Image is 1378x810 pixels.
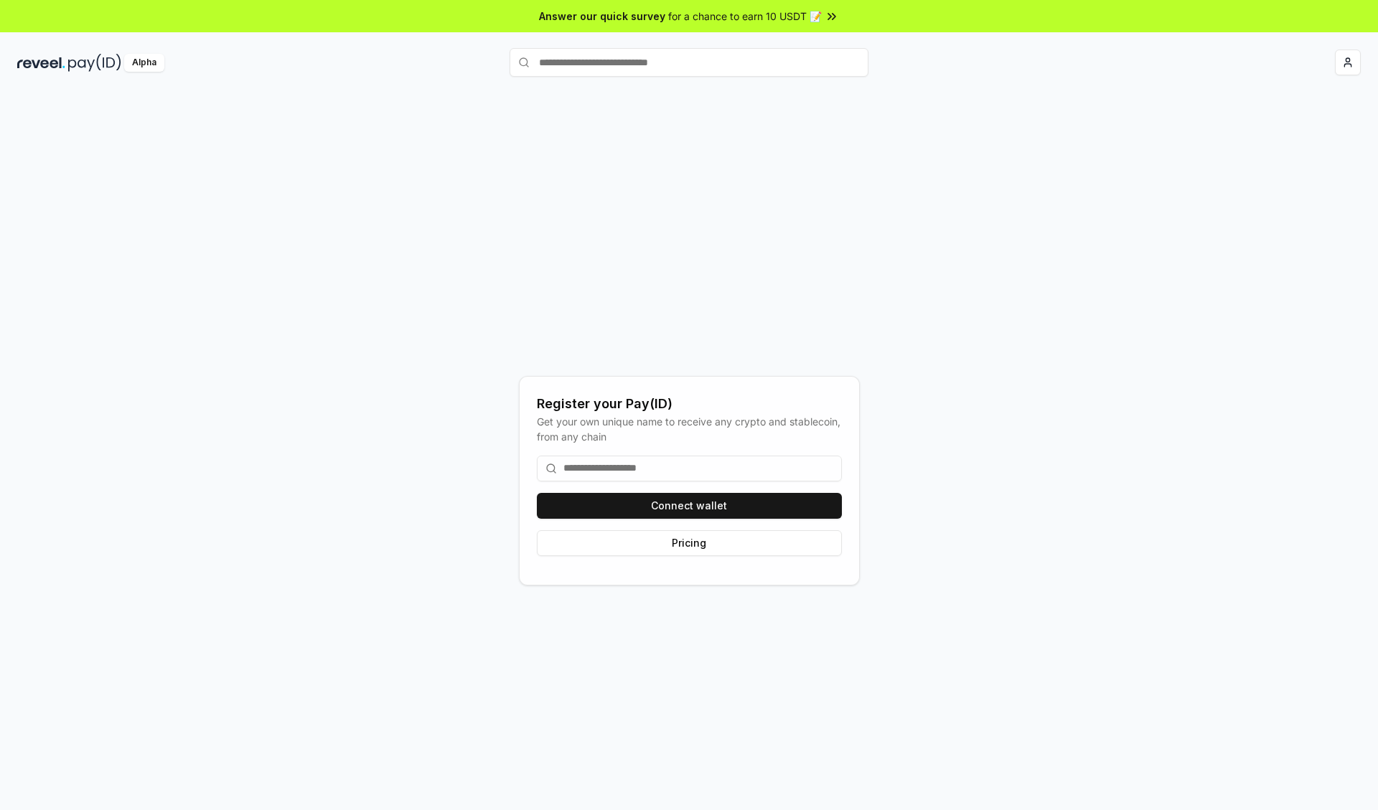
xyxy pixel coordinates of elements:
img: pay_id [68,54,121,72]
button: Connect wallet [537,493,842,519]
span: Answer our quick survey [539,9,665,24]
div: Get your own unique name to receive any crypto and stablecoin, from any chain [537,414,842,444]
span: for a chance to earn 10 USDT 📝 [668,9,822,24]
button: Pricing [537,530,842,556]
div: Alpha [124,54,164,72]
div: Register your Pay(ID) [537,394,842,414]
img: reveel_dark [17,54,65,72]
